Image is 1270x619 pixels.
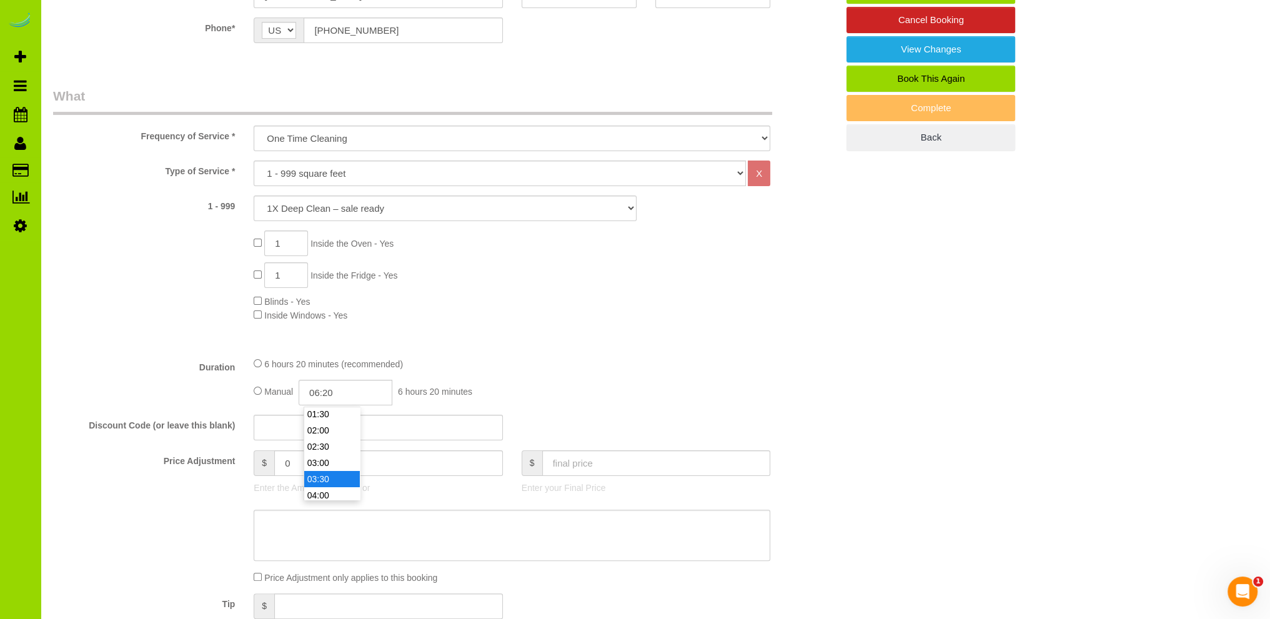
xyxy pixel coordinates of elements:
[846,7,1015,33] a: Cancel Booking
[1228,577,1258,607] iframe: Intercom live chat
[44,17,244,34] label: Phone*
[304,455,360,471] li: 03:00
[304,422,360,438] li: 02:00
[542,450,771,476] input: final price
[846,36,1015,62] a: View Changes
[304,17,502,43] input: Phone*
[304,487,360,503] li: 04:00
[7,12,32,30] img: Automaid Logo
[254,482,502,494] p: Enter the Amount to Adjust, or
[310,239,394,249] span: Inside the Oven - Yes
[264,573,437,583] span: Price Adjustment only applies to this booking
[398,387,472,397] span: 6 hours 20 minutes
[44,196,244,212] label: 1 - 999
[44,593,244,610] label: Tip
[44,161,244,177] label: Type of Service *
[264,297,310,307] span: Blinds - Yes
[53,87,772,115] legend: What
[254,450,274,476] span: $
[304,471,360,487] li: 03:30
[264,359,403,369] span: 6 hours 20 minutes (recommended)
[44,357,244,374] label: Duration
[254,593,274,619] span: $
[264,387,293,397] span: Manual
[304,438,360,455] li: 02:30
[310,270,397,280] span: Inside the Fridge - Yes
[304,406,360,422] li: 01:30
[846,66,1015,92] a: Book This Again
[44,450,244,467] label: Price Adjustment
[44,126,244,142] label: Frequency of Service *
[44,415,244,432] label: Discount Code (or leave this blank)
[264,310,347,320] span: Inside Windows - Yes
[522,482,770,494] p: Enter your Final Price
[522,450,542,476] span: $
[1253,577,1263,587] span: 1
[846,124,1015,151] a: Back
